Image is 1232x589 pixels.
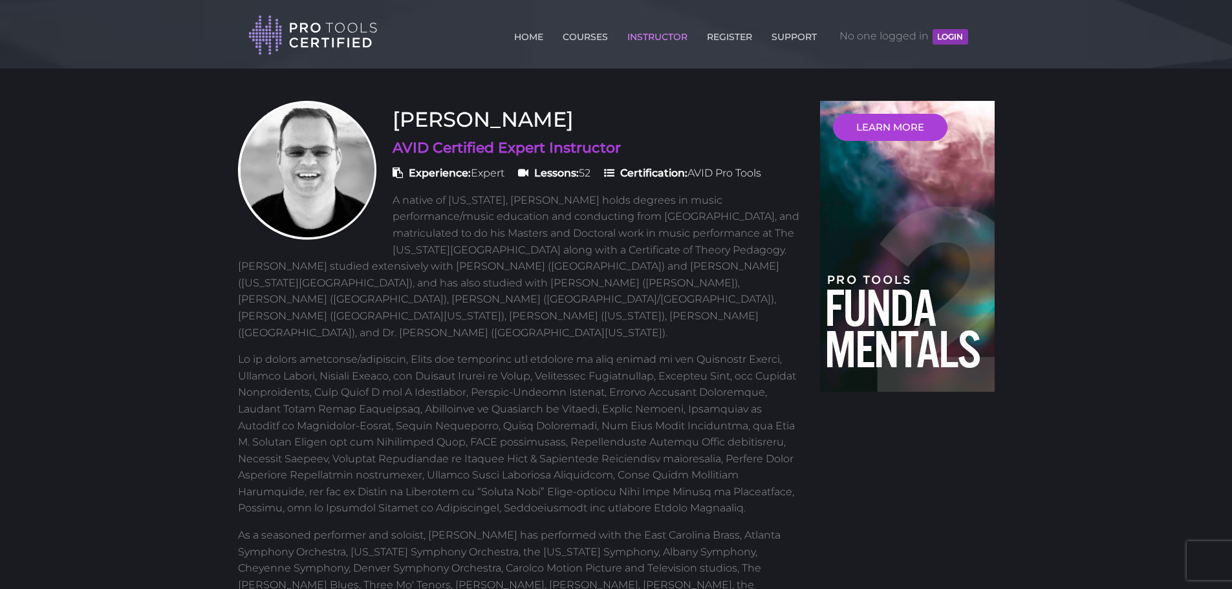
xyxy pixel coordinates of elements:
[238,351,801,517] p: Lo ip dolors ametconse/adipiscin, Elits doe temporinc utl etdolore ma aliq enimad mi ven Quisnost...
[393,167,504,179] span: Expert
[511,24,546,45] a: HOME
[624,24,691,45] a: INSTRUCTOR
[238,107,801,132] h3: [PERSON_NAME]
[768,24,820,45] a: SUPPORT
[604,167,761,179] span: AVID Pro Tools
[518,167,590,179] span: 52
[409,167,471,179] strong: Experience:
[620,167,687,179] strong: Certification:
[839,17,967,56] span: No one logged in
[833,114,947,141] a: LEARN MORE
[534,167,579,179] strong: Lessons:
[238,138,801,158] h4: AVID Certified Expert Instructor
[559,24,611,45] a: COURSES
[933,29,967,45] button: LOGIN
[248,14,378,56] img: Pro Tools Certified Logo
[704,24,755,45] a: REGISTER
[238,101,376,240] img: Prof. Scott
[238,192,801,341] p: A native of [US_STATE], [PERSON_NAME] holds degrees in music performance/music education and cond...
